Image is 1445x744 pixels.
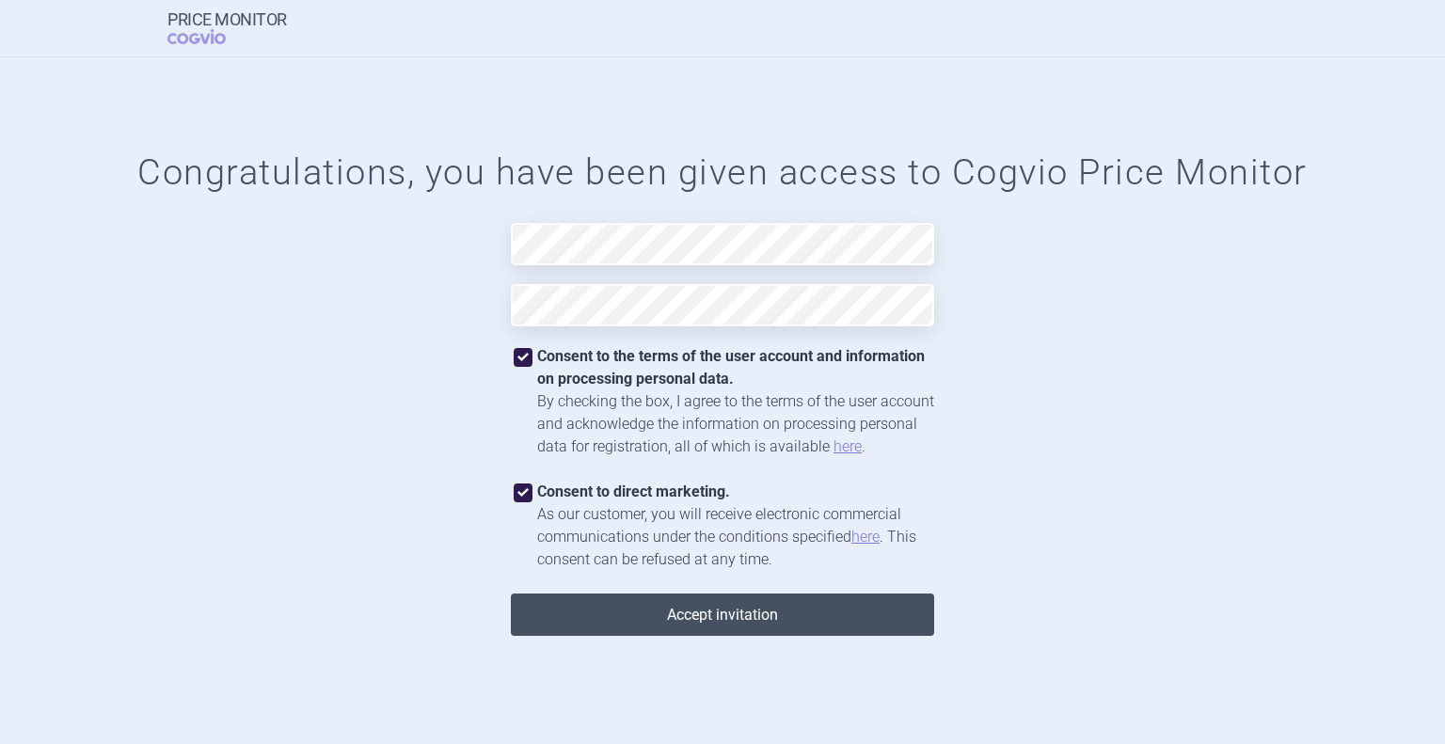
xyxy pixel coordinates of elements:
div: By checking the box, I agree to the terms of the user account and acknowledge the information on ... [537,390,934,458]
div: Consent to the terms of the user account and information on processing personal data. [537,345,934,390]
button: Accept invitation [511,594,934,636]
h1: Congratulations, you have been given access to Cogvio Price Monitor [38,151,1407,195]
a: here [834,437,862,455]
div: As our customer, you will receive electronic commercial communications under the conditions speci... [537,503,934,571]
a: here [851,528,880,546]
strong: Price Monitor [167,10,287,29]
a: Price MonitorCOGVIO [167,10,287,46]
span: COGVIO [167,29,252,44]
div: Consent to direct marketing. [537,481,934,503]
